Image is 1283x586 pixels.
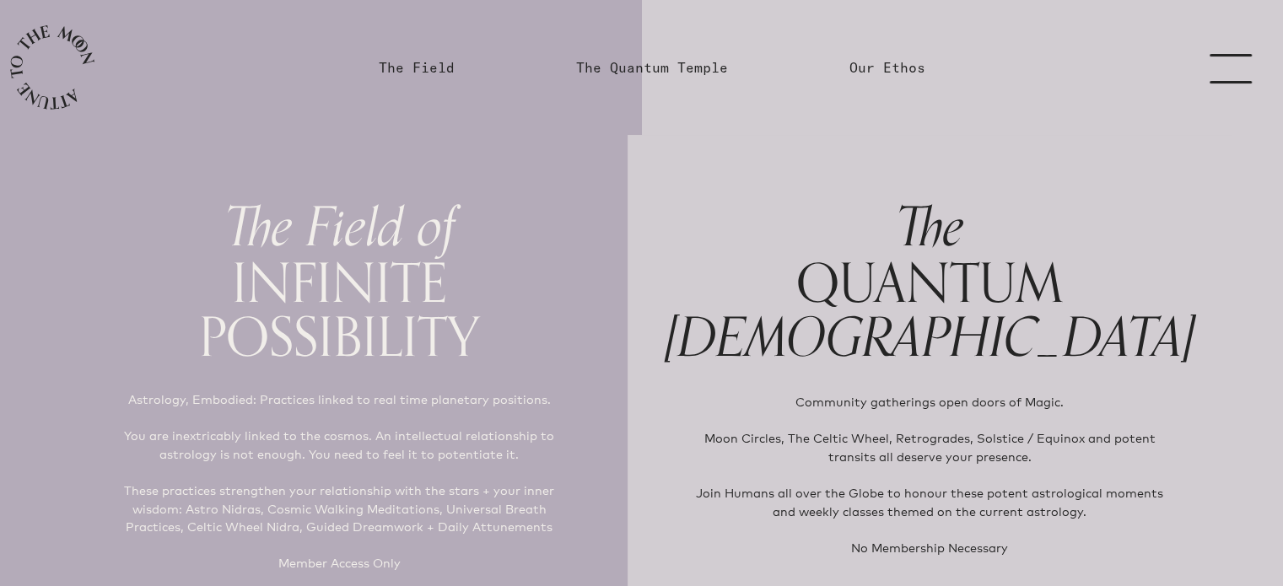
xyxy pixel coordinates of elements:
a: The Field [379,57,455,78]
a: The Quantum Temple [576,57,728,78]
h1: INFINITE POSSIBILITY [89,199,590,363]
span: [DEMOGRAPHIC_DATA] [665,294,1195,383]
h1: QUANTUM [665,199,1195,366]
p: Community gatherings open doors of Magic. Moon Circles, The Celtic Wheel, Retrogrades, Solstice /... [692,393,1168,556]
p: Astrology, Embodied: Practices linked to real time planetary positions. You are inextricably link... [116,390,563,573]
span: The Field of [224,184,455,272]
a: Our Ethos [849,57,925,78]
span: The [896,184,964,272]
